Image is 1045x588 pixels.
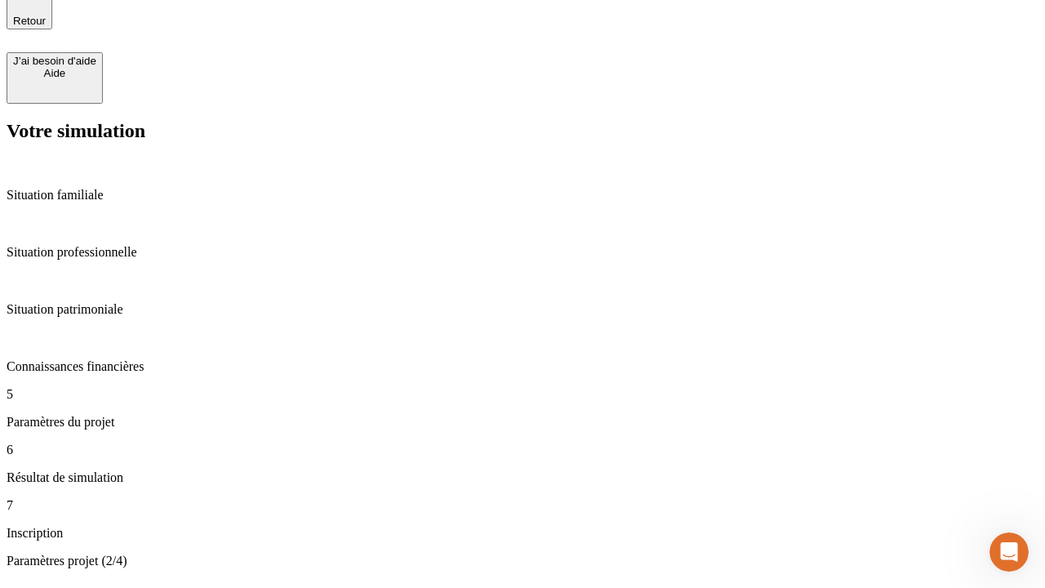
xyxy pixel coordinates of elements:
[13,67,96,79] div: Aide
[7,498,1038,513] p: 7
[7,359,1038,374] p: Connaissances financières
[7,188,1038,203] p: Situation familiale
[7,387,1038,402] p: 5
[7,245,1038,260] p: Situation professionnelle
[7,470,1038,485] p: Résultat de simulation
[7,526,1038,541] p: Inscription
[7,443,1038,457] p: 6
[13,15,46,27] span: Retour
[7,120,1038,142] h2: Votre simulation
[989,532,1029,572] iframe: Intercom live chat
[7,302,1038,317] p: Situation patrimoniale
[7,415,1038,430] p: Paramètres du projet
[13,55,96,67] div: J’ai besoin d'aide
[7,554,1038,568] p: Paramètres projet (2/4)
[7,52,103,104] button: J’ai besoin d'aideAide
